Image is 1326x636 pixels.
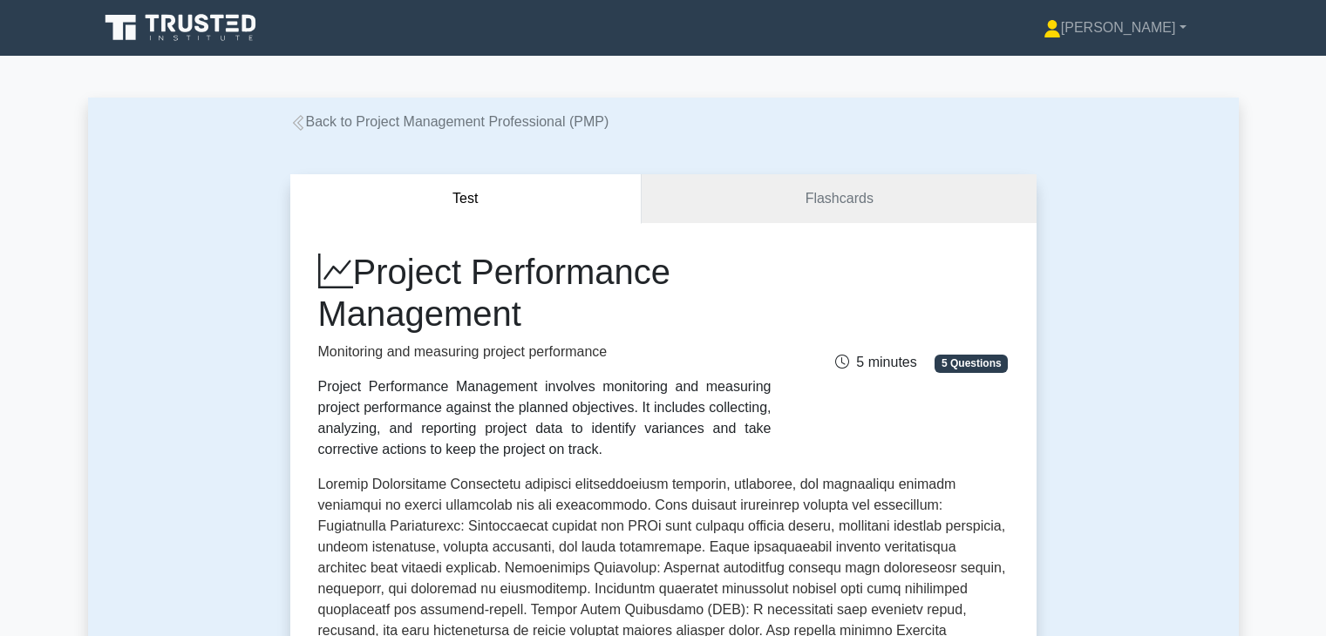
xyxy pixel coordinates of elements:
[318,376,772,460] div: Project Performance Management involves monitoring and measuring project performance against the ...
[835,355,916,369] span: 5 minutes
[290,174,643,224] button: Test
[1002,10,1228,45] a: [PERSON_NAME]
[318,342,772,362] p: Monitoring and measuring project performance
[318,251,772,335] h1: Project Performance Management
[935,355,1008,372] span: 5 Questions
[290,114,609,129] a: Back to Project Management Professional (PMP)
[642,174,1036,224] a: Flashcards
